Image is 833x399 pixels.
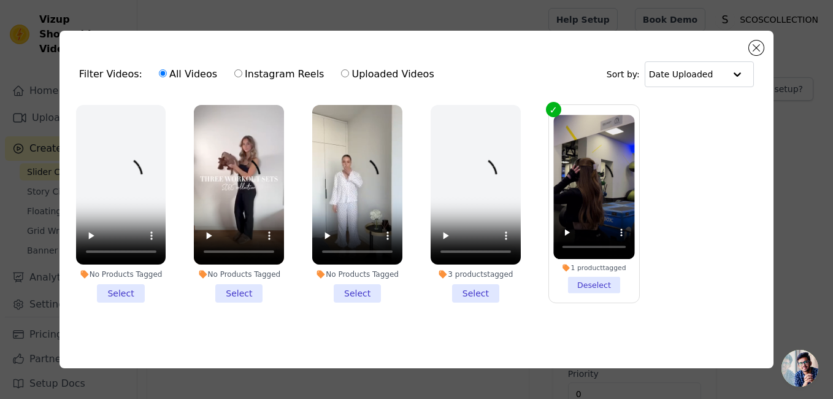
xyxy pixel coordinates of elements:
div: Sort by: [607,61,754,87]
div: No Products Tagged [312,269,402,279]
div: Filter Videos: [79,60,441,88]
label: Instagram Reels [234,66,324,82]
a: Open de chat [781,350,818,387]
label: All Videos [158,66,218,82]
div: No Products Tagged [194,269,284,279]
div: 1 product tagged [553,263,634,272]
button: Close modal [749,41,764,55]
label: Uploaded Videos [340,66,434,82]
div: No Products Tagged [76,269,166,279]
div: 3 products tagged [431,269,521,279]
